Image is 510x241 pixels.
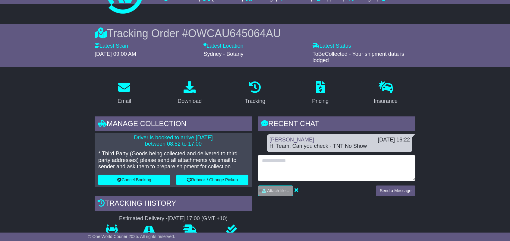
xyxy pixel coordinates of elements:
span: [DATE] 09:00 AM [95,51,136,57]
span: © One World Courier 2025. All rights reserved. [88,234,175,239]
div: Download [178,97,202,105]
div: [DATE] 16:22 [378,137,410,143]
div: Manage collection [95,116,252,133]
label: Latest Scan [95,43,128,49]
div: Tracking [245,97,265,105]
label: Latest Location [203,43,243,49]
p: Driver is booked to arrive [DATE] between 08:52 to 17:00 [98,135,248,147]
button: Send a Message [376,186,415,196]
a: Tracking [241,79,269,107]
div: Insurance [374,97,398,105]
button: Rebook / Change Pickup [176,175,248,185]
div: Tracking history [95,196,252,212]
div: [DATE] 17:00 (GMT +10) [168,215,228,222]
div: Hi Team, Can you check - TNT No Show [269,143,410,150]
a: Download [174,79,206,107]
a: Insurance [370,79,401,107]
button: Cancel Booking [98,175,170,185]
label: Latest Status [313,43,351,49]
span: Sydney - Botany [203,51,243,57]
a: [PERSON_NAME] [269,137,314,143]
a: Email [114,79,135,107]
div: Estimated Delivery - [95,215,252,222]
a: Pricing [308,79,332,107]
div: RECENT CHAT [258,116,415,133]
div: Email [118,97,131,105]
p: * Third Party (Goods being collected and delivered to third party addresses) please send all atta... [98,151,248,170]
div: Tracking Order # [95,27,415,40]
span: ToBeCollected - Your shipment data is lodged [313,51,404,64]
div: Pricing [312,97,329,105]
span: OWCAU645064AU [188,27,281,40]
